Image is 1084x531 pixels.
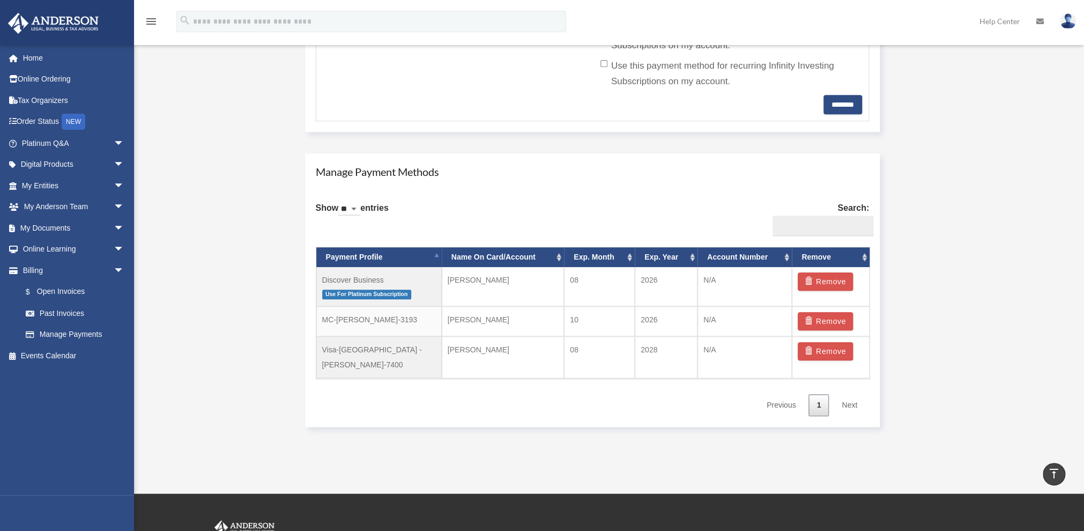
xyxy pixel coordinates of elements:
td: N/A [697,267,792,307]
a: My Anderson Teamarrow_drop_down [8,196,140,218]
td: N/A [697,336,792,378]
a: My Entitiesarrow_drop_down [8,175,140,196]
img: Anderson Advisors Platinum Portal [5,13,102,34]
a: Tax Organizers [8,90,140,111]
select: Showentries [338,203,360,216]
td: MC-[PERSON_NAME]-3193 [316,306,442,336]
a: Billingarrow_drop_down [8,260,140,281]
img: User Pic [1060,13,1076,29]
span: arrow_drop_down [114,196,135,218]
span: Use For Platinum Subscription [322,290,411,299]
span: $ [32,285,37,299]
td: Discover Business [316,267,442,307]
td: 2026 [635,267,697,307]
a: Online Ordering [8,69,140,90]
label: Show entries [316,201,389,226]
th: Exp. Year: activate to sort column ascending [635,247,697,267]
a: Previous [759,394,804,416]
a: Manage Payments [15,324,135,345]
span: arrow_drop_down [114,132,135,154]
div: NEW [62,114,85,130]
span: arrow_drop_down [114,175,135,197]
h4: Manage Payment Methods [316,164,870,179]
span: arrow_drop_down [114,239,135,261]
td: Visa-[GEOGRAPHIC_DATA] -[PERSON_NAME]-7400 [316,336,442,378]
td: N/A [697,306,792,336]
a: 1 [808,394,829,416]
span: arrow_drop_down [114,217,135,239]
td: 2026 [635,306,697,336]
input: Search: [773,216,873,236]
a: vertical_align_top [1043,463,1065,485]
td: 08 [564,336,635,378]
th: Account Number: activate to sort column ascending [697,247,792,267]
i: search [179,14,191,26]
button: Remove [798,342,853,360]
a: menu [145,19,158,28]
span: arrow_drop_down [114,154,135,176]
i: vertical_align_top [1048,467,1060,480]
a: My Documentsarrow_drop_down [8,217,140,239]
label: Use this payment method for recurring Infinity Investing Subscriptions on my account. [600,58,854,90]
td: [PERSON_NAME] [442,336,565,378]
button: Remove [798,312,853,330]
td: 08 [564,267,635,307]
th: Exp. Month: activate to sort column ascending [564,247,635,267]
a: Platinum Q&Aarrow_drop_down [8,132,140,154]
a: Home [8,47,140,69]
a: Past Invoices [15,303,140,324]
a: Digital Productsarrow_drop_down [8,154,140,175]
th: Payment Profile: activate to sort column descending [316,247,442,267]
button: Remove [798,272,853,291]
td: 10 [564,306,635,336]
a: Online Learningarrow_drop_down [8,239,140,260]
i: menu [145,15,158,28]
a: Events Calendar [8,345,140,366]
th: Remove: activate to sort column ascending [792,247,870,267]
a: $Open Invoices [15,281,140,303]
td: [PERSON_NAME] [442,306,565,336]
td: 2028 [635,336,697,378]
a: Order StatusNEW [8,111,140,133]
th: Name On Card/Account: activate to sort column ascending [442,247,565,267]
td: [PERSON_NAME] [442,267,565,307]
a: Next [834,394,865,416]
label: Search: [768,201,869,236]
span: arrow_drop_down [114,260,135,282]
input: Use this payment method for recurring Infinity Investing Subscriptions on my account. [600,60,607,67]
